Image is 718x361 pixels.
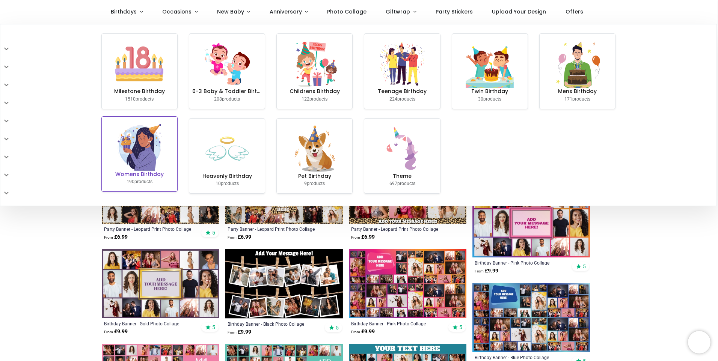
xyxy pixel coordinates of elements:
img: Personalised Party Banner - Leopard Print Photo Collage - 11 Photo Upload [102,188,219,224]
span: 5 [336,324,339,331]
span: From [351,330,360,334]
iframe: Brevo live chat [688,331,710,353]
strong: £ 6.99 [228,233,251,241]
small: products [389,181,415,186]
span: Photo Collage [327,8,367,15]
h6: Heavenly Birthday [192,173,262,180]
a: Twin Birthday 30products [452,34,528,108]
a: Party Banner - Leopard Print Photo Collage [104,226,195,232]
strong: £ 6.99 [351,233,375,241]
strong: £ 9.99 [351,328,375,335]
small: products [302,96,327,102]
img: image [291,40,339,88]
img: image [203,40,251,88]
span: From [104,235,113,239]
span: Anniversary [270,8,302,15]
span: 5 [212,229,215,236]
span: Upload Your Design [492,8,546,15]
h6: Twin Birthday [455,88,525,95]
span: 1510 [125,96,136,102]
span: Occasions [162,8,192,15]
a: Pet Birthday 9products [277,119,352,193]
span: 122 [302,96,309,102]
small: products [564,96,590,102]
img: Personalised Party Banner - Leopard Print Photo Collage - 3 Photo Upload [349,188,466,224]
span: Birthdays [111,8,137,15]
a: Teenage Birthday 224products [364,34,440,108]
a: Womens Birthday 190products [102,117,177,191]
img: image [115,123,163,171]
span: 697 [389,181,397,186]
h6: Childrens Birthday [280,88,349,95]
h6: Theme [367,173,437,180]
strong: £ 9.99 [475,267,498,275]
small: products [304,181,325,186]
span: From [228,235,237,239]
img: Personalised Birthday Backdrop Banner - Gold Photo Collage - 16 Photo Upload [102,249,219,318]
span: From [351,235,360,239]
strong: £ 9.99 [228,328,251,336]
a: Birthday Banner - Blue Photo Collage [475,354,565,360]
span: From [228,330,237,334]
strong: £ 9.99 [104,328,128,335]
a: Birthday Banner - Gold Photo Collage [104,320,195,326]
span: 30 [478,96,483,102]
span: From [104,330,113,334]
span: New Baby [217,8,244,15]
h6: Teenage Birthday [367,88,437,95]
a: Birthday Banner - Pink Photo Collage [475,260,565,266]
img: Personalised Birthday Backdrop Banner - Pink Photo Collage - 16 Photo Upload [472,188,590,257]
strong: £ 6.99 [104,233,128,241]
a: Birthday Banner - Black Photo Collage [228,321,318,327]
img: image [378,125,426,173]
h6: Pet Birthday [280,173,349,180]
span: 208 [214,96,222,102]
img: image [203,125,251,173]
img: Personalised Birthday Backdrop Banner - Black Photo Collage - 12 Photo Upload [225,249,343,319]
img: image [554,40,602,88]
a: 0-3 Baby & Toddler Birthday 208products [189,34,265,108]
img: image [115,40,163,88]
a: Childrens Birthday 122products [277,34,352,108]
span: 10 [216,181,221,186]
small: products [214,96,240,102]
small: products [125,96,154,102]
small: products [216,181,239,186]
a: Birthday Banner - Pink Photo Collage [351,320,442,326]
a: Milestone Birthday 1510products [102,34,177,108]
a: Party Banner - Leopard Print Photo Collage [351,226,442,232]
a: Mens Birthday 171products [540,34,615,108]
a: Party Banner - Leopard Print Photo Collage [228,226,318,232]
img: Personalised Birthday Backdrop Banner - Blue Photo Collage - Add Text & 48 Photo Upload [472,283,590,352]
span: Party Stickers [436,8,473,15]
small: products [478,96,501,102]
a: Theme 697products [364,119,440,193]
img: Personalised Birthday Backdrop Banner - Pink Photo Collage - Add Text & 48 Photo Upload [349,249,466,318]
h6: Milestone Birthday [105,88,174,95]
span: 190 [127,179,134,184]
h6: Womens Birthday [105,171,174,178]
a: Heavenly Birthday 10products [189,119,265,193]
img: Personalised Party Banner - Leopard Print Photo Collage - Custom Text & 12 Photo Upload [225,188,343,224]
h6: 0-3 Baby & Toddler Birthday [192,88,262,95]
img: image [378,40,426,88]
small: products [389,96,415,102]
h6: Mens Birthday [543,88,612,95]
span: Offers [566,8,583,15]
span: 5 [583,263,586,270]
span: 5 [212,324,215,331]
span: From [475,269,484,273]
span: 9 [304,181,307,186]
img: image [291,125,339,173]
span: 5 [459,324,462,331]
span: 224 [389,96,397,102]
span: 171 [564,96,572,102]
